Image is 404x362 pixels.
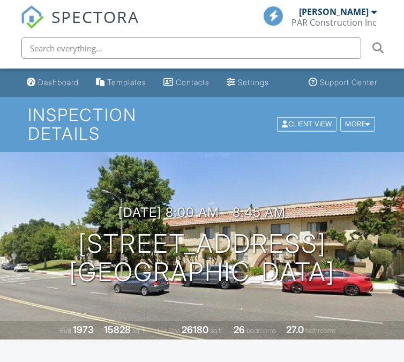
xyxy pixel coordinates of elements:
div: [PERSON_NAME] [299,6,369,17]
h1: Inspection Details [28,105,376,143]
div: Contacts [176,78,210,87]
span: sq.ft. [210,327,223,335]
a: SPECTORA [20,14,139,37]
span: sq. ft. [132,327,147,335]
div: Templates [107,78,146,87]
div: 26 [234,324,245,335]
a: Support Center [304,73,381,93]
h3: [DATE] 8:00 am - 8:45 am [118,205,286,220]
div: Client View [277,117,336,132]
div: Dashboard [38,78,79,87]
a: Client View [276,120,339,128]
div: Settings [238,78,269,87]
span: SPECTORA [51,5,139,28]
div: 27.0 [286,324,304,335]
div: Support Center [320,78,377,87]
a: Templates [92,73,151,93]
h1: [STREET_ADDRESS] [GEOGRAPHIC_DATA] [69,230,335,286]
a: Dashboard [23,73,83,93]
span: Built [59,327,71,335]
a: Contacts [159,73,214,93]
div: 26180 [182,324,208,335]
input: Search everything... [21,37,361,59]
span: Lot Size [158,327,180,335]
img: The Best Home Inspection Software - Spectora [20,5,44,29]
span: bathrooms [305,327,336,335]
div: 1973 [73,324,94,335]
a: Settings [222,73,273,93]
span: bedrooms [246,327,276,335]
div: PAR Construction Inc [291,17,377,28]
div: More [340,117,375,132]
div: 15828 [104,324,131,335]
